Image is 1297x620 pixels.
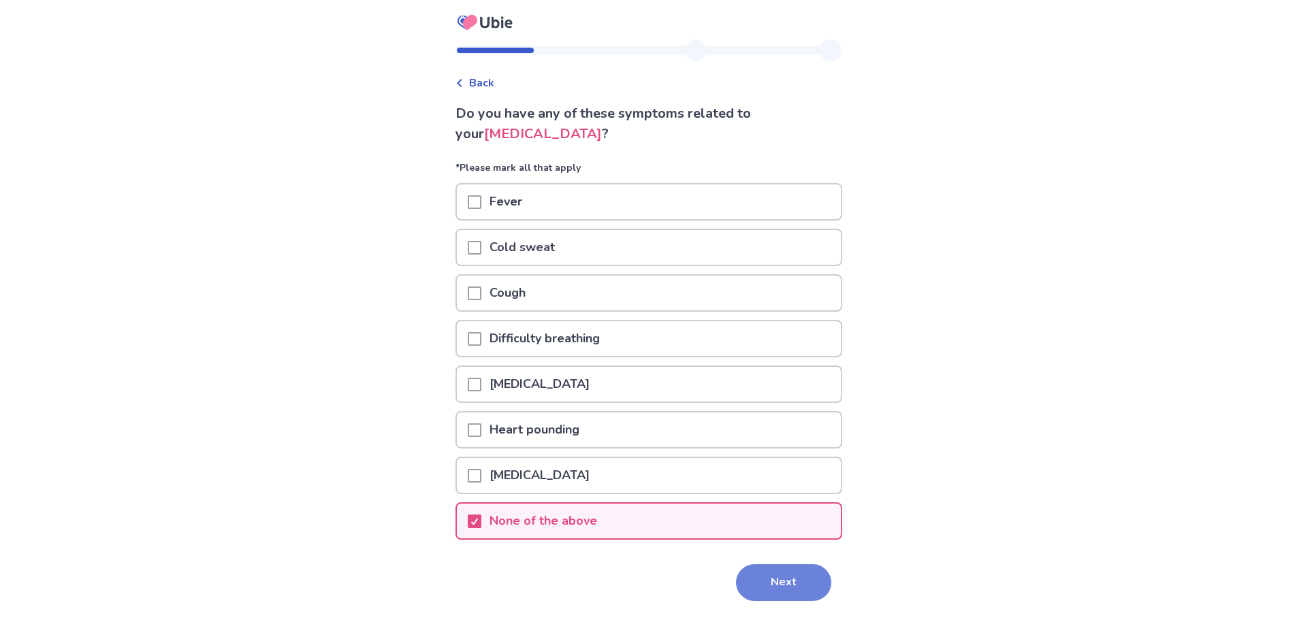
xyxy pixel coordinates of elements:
[481,230,563,265] p: Cold sweat
[455,103,842,144] p: Do you have any of these symptoms related to your ?
[481,276,534,310] p: Cough
[481,458,598,493] p: [MEDICAL_DATA]
[484,125,602,143] span: [MEDICAL_DATA]
[736,564,831,601] button: Next
[481,321,608,356] p: Difficulty breathing
[481,412,588,447] p: Heart pounding
[481,367,598,402] p: [MEDICAL_DATA]
[455,161,842,183] p: *Please mark all that apply
[481,184,530,219] p: Fever
[469,75,494,91] span: Back
[481,504,605,538] p: None of the above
